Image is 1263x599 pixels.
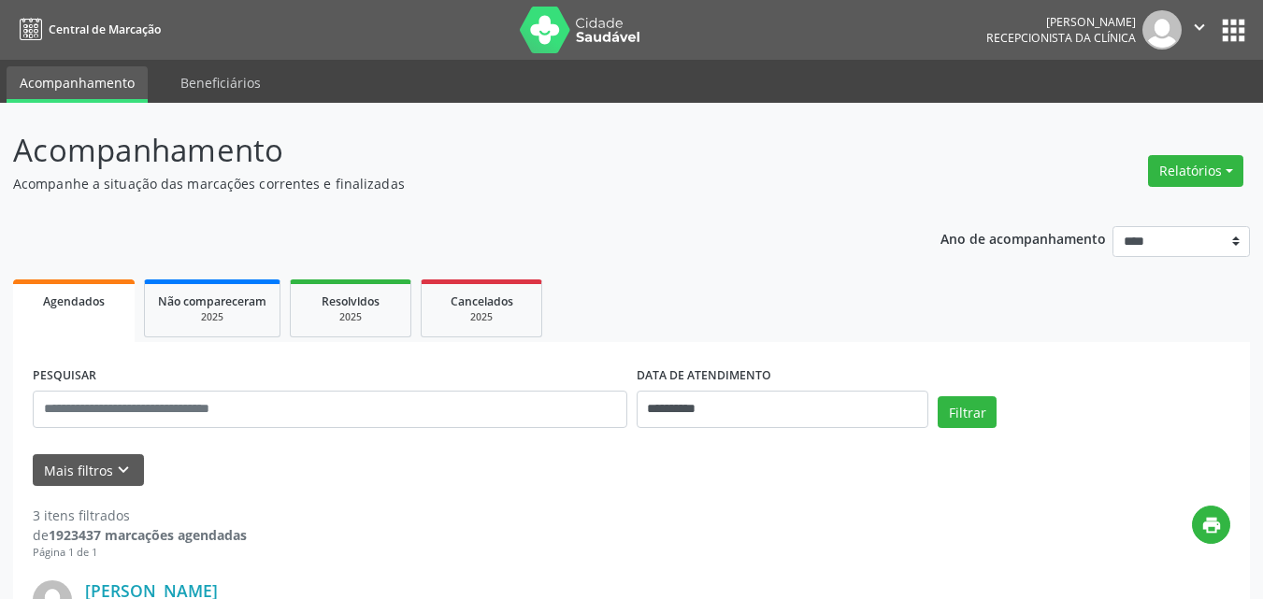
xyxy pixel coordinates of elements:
span: Cancelados [451,293,513,309]
a: Acompanhamento [7,66,148,103]
label: PESQUISAR [33,362,96,391]
div: 2025 [435,310,528,324]
a: Beneficiários [167,66,274,99]
span: Não compareceram [158,293,266,309]
button: Relatórios [1148,155,1243,187]
div: [PERSON_NAME] [986,14,1136,30]
span: Resolvidos [322,293,380,309]
div: 2025 [158,310,266,324]
button: Mais filtroskeyboard_arrow_down [33,454,144,487]
p: Ano de acompanhamento [940,226,1106,250]
button:  [1182,10,1217,50]
div: 3 itens filtrados [33,506,247,525]
i: print [1201,515,1222,535]
i:  [1189,17,1210,37]
div: de [33,525,247,545]
p: Acompanhamento [13,127,879,174]
div: Página 1 de 1 [33,545,247,561]
p: Acompanhe a situação das marcações correntes e finalizadas [13,174,879,193]
strong: 1923437 marcações agendadas [49,526,247,544]
a: Central de Marcação [13,14,161,45]
span: Agendados [43,293,105,309]
label: DATA DE ATENDIMENTO [637,362,771,391]
button: Filtrar [938,396,997,428]
button: apps [1217,14,1250,47]
div: 2025 [304,310,397,324]
button: print [1192,506,1230,544]
i: keyboard_arrow_down [113,460,134,480]
span: Central de Marcação [49,21,161,37]
img: img [1142,10,1182,50]
span: Recepcionista da clínica [986,30,1136,46]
